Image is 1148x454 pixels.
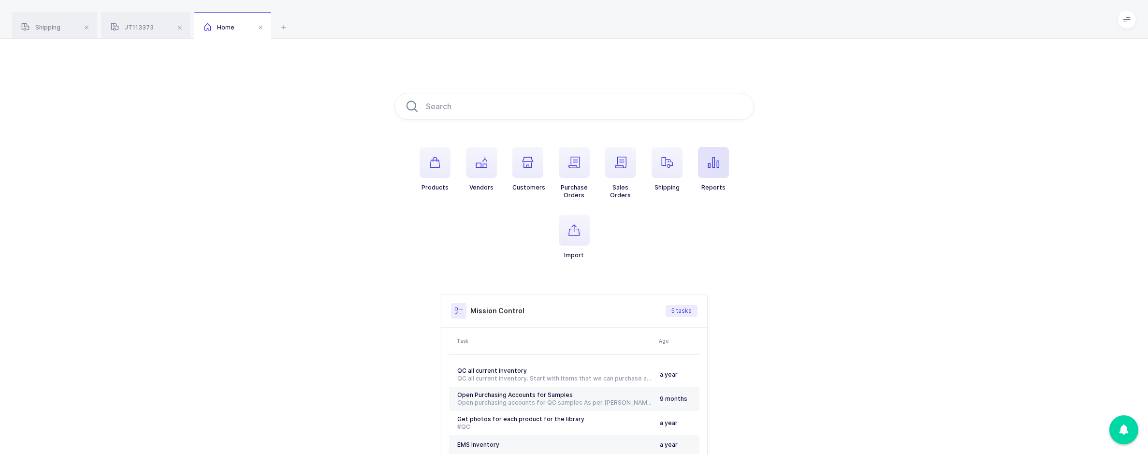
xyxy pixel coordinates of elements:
button: SalesOrders [605,147,636,199]
div: #QC [457,423,652,431]
h3: Mission Control [470,306,524,316]
button: Vendors [466,147,497,191]
button: Products [420,147,450,191]
div: QC all current inventory. Start with items that we can purchase a sample from Schein. #[GEOGRAPHI... [457,375,652,382]
span: Shipping [21,24,60,31]
button: Shipping [652,147,683,191]
div: Task [457,337,653,345]
button: Reports [698,147,729,191]
span: 9 months [660,395,687,402]
span: a year [660,441,678,448]
span: a year [660,371,678,378]
span: Home [204,24,234,31]
span: Open Purchasing Accounts for Samples [457,391,573,398]
span: 5 tasks [671,307,692,315]
input: Search [394,93,754,120]
div: Open purchasing accounts for QC samples As per [PERSON_NAME], we had an account with [PERSON_NAME... [457,399,652,407]
button: PurchaseOrders [559,147,590,199]
div: Age [659,337,697,345]
span: a year [660,419,678,426]
span: JT113373 [111,24,154,31]
button: Customers [512,147,545,191]
span: EMS Inventory [457,441,499,448]
button: Import [559,215,590,259]
span: Get photos for each product for the library [457,415,584,423]
span: QC all current inventory [457,367,527,374]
